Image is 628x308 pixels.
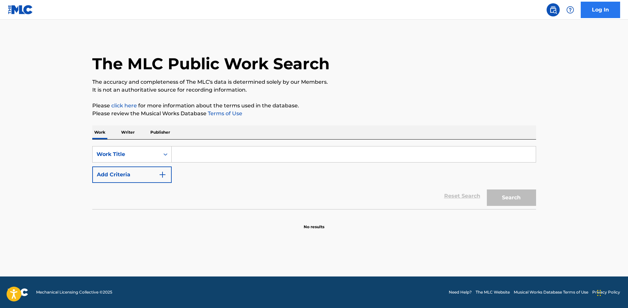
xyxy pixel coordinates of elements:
[36,289,112,295] span: Mechanical Licensing Collective © 2025
[111,102,137,109] a: click here
[92,146,536,209] form: Search Form
[547,3,560,16] a: Public Search
[92,166,172,183] button: Add Criteria
[476,289,510,295] a: The MLC Website
[92,110,536,118] p: Please review the Musical Works Database
[595,276,628,308] iframe: Chat Widget
[159,171,166,179] img: 9d2ae6d4665cec9f34b9.svg
[119,125,137,139] p: Writer
[206,110,242,117] a: Terms of Use
[92,86,536,94] p: It is not an authoritative source for recording information.
[597,283,601,303] div: Drag
[148,125,172,139] p: Publisher
[92,125,107,139] p: Work
[514,289,588,295] a: Musical Works Database Terms of Use
[8,5,33,14] img: MLC Logo
[92,102,536,110] p: Please for more information about the terms used in the database.
[566,6,574,14] img: help
[564,3,577,16] div: Help
[97,150,156,158] div: Work Title
[8,288,28,296] img: logo
[581,2,620,18] a: Log In
[592,289,620,295] a: Privacy Policy
[549,6,557,14] img: search
[92,78,536,86] p: The accuracy and completeness of The MLC's data is determined solely by our Members.
[92,54,330,74] h1: The MLC Public Work Search
[304,216,324,230] p: No results
[449,289,472,295] a: Need Help?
